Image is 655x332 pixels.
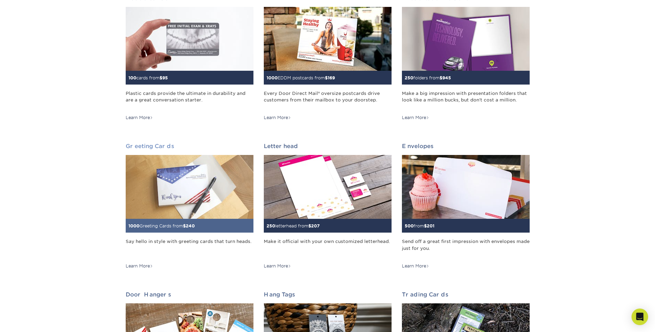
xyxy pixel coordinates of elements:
span: $ [424,223,427,228]
div: Open Intercom Messenger [632,309,648,325]
span: $ [325,75,328,80]
span: 95 [162,75,168,80]
h2: Trading Cards [402,291,530,298]
span: $ [308,223,311,228]
div: Send off a great first impression with envelopes made just for you. [402,238,530,258]
span: $ [160,75,162,80]
span: 250 [405,75,413,80]
small: folders from [405,75,451,80]
span: 240 [186,223,195,228]
span: $ [440,75,442,80]
a: Envelopes 500from$201 Send off a great first impression with envelopes made just for you. Learn More [402,143,530,269]
h2: Greeting Cards [126,143,253,149]
img: Greeting Cards [126,155,253,219]
img: Letterhead [264,155,392,219]
h2: Envelopes [402,143,530,149]
small: Greeting Cards from [128,223,195,228]
span: 1000 [128,223,139,228]
span: 207 [311,223,320,228]
div: Learn More [126,263,153,269]
div: Learn More [264,115,291,121]
img: Plastic Cards [126,7,253,71]
div: Learn More [402,263,429,269]
small: cards from [128,75,168,80]
div: Plastic cards provide the ultimate in durability and are a great conversation starter. [126,90,253,110]
img: Presentation Folders [402,7,530,71]
img: Envelopes [402,155,530,219]
div: Say hello in style with greeting cards that turn heads. [126,238,253,258]
small: letterhead from [267,223,320,228]
span: 100 [128,75,136,80]
span: $ [183,223,186,228]
span: 500 [405,223,414,228]
small: EDDM postcards from [267,75,335,80]
span: 250 [267,223,275,228]
div: Learn More [264,263,291,269]
div: Learn More [402,115,429,121]
h2: Door Hangers [126,291,253,298]
small: from [405,223,434,228]
div: Learn More [126,115,153,121]
img: EDDM [264,7,392,71]
a: Letterhead 250letterhead from$207 Make it official with your own customized letterhead. Learn More [264,143,392,269]
span: 1000 [267,75,278,80]
div: Make it official with your own customized letterhead. [264,238,392,258]
h2: Hang Tags [264,291,392,298]
span: 945 [442,75,451,80]
span: 201 [427,223,434,228]
span: 169 [328,75,335,80]
h2: Letterhead [264,143,392,149]
a: Greeting Cards 1000Greeting Cards from$240 Say hello in style with greeting cards that turn heads... [126,143,253,269]
iframe: Google Customer Reviews [2,311,59,330]
div: Make a big impression with presentation folders that look like a million bucks, but don't cost a ... [402,90,530,110]
div: Every Door Direct Mail® oversize postcards drive customers from their mailbox to your doorstep. [264,90,392,110]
